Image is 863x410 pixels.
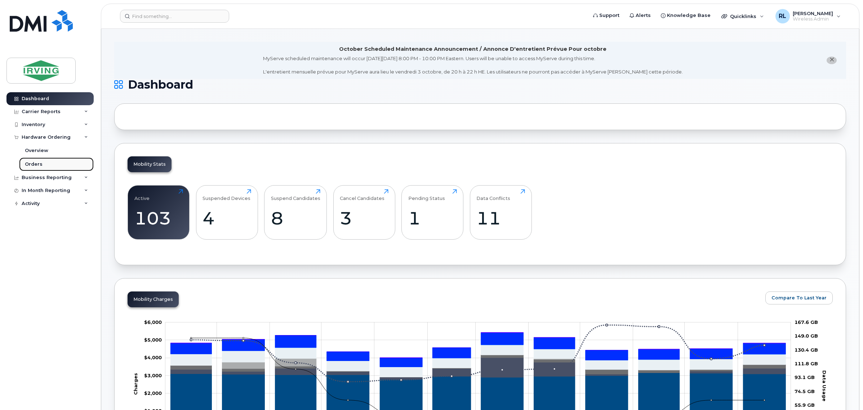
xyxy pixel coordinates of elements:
[144,337,162,343] tspan: $5,000
[476,189,510,201] div: Data Conflicts
[795,402,815,408] tspan: 55.9 GB
[144,373,162,378] g: $0
[134,189,150,201] div: Active
[340,189,384,201] div: Cancel Candidates
[144,319,162,325] tspan: $6,000
[203,189,251,235] a: Suspended Devices4
[144,390,162,396] g: $0
[476,208,525,229] div: 11
[271,189,320,201] div: Suspend Candidates
[339,45,606,53] div: October Scheduled Maintenance Announcement / Annonce D'entretient Prévue Pour octobre
[765,291,833,304] button: Compare To Last Year
[171,345,786,377] g: Features
[476,189,525,235] a: Data Conflicts11
[144,337,162,343] g: $0
[271,189,320,235] a: Suspend Candidates8
[795,374,815,380] tspan: 93.1 GB
[128,79,193,90] span: Dashboard
[795,361,818,366] tspan: 111.8 GB
[271,208,320,229] div: 8
[144,390,162,396] tspan: $2,000
[171,358,786,379] g: Roaming
[144,355,162,361] g: $0
[263,55,683,75] div: MyServe scheduled maintenance will occur [DATE][DATE] 8:00 PM - 10:00 PM Eastern. Users will be u...
[408,189,457,235] a: Pending Status1
[144,373,162,378] tspan: $3,000
[340,208,388,229] div: 3
[203,208,251,229] div: 4
[795,319,818,325] tspan: 167.6 GB
[144,355,162,361] tspan: $4,000
[795,388,815,394] tspan: 74.5 GB
[822,370,828,401] tspan: Data Usage
[144,319,162,325] g: $0
[203,189,250,201] div: Suspended Devices
[408,208,457,229] div: 1
[795,333,818,339] tspan: 149.0 GB
[827,57,837,64] button: close notification
[795,347,818,353] tspan: 130.4 GB
[771,294,827,301] span: Compare To Last Year
[133,373,138,395] tspan: Charges
[171,333,786,367] g: HST
[134,208,183,229] div: 103
[340,189,388,235] a: Cancel Candidates3
[171,355,786,377] g: Data
[408,189,445,201] div: Pending Status
[134,189,183,235] a: Active103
